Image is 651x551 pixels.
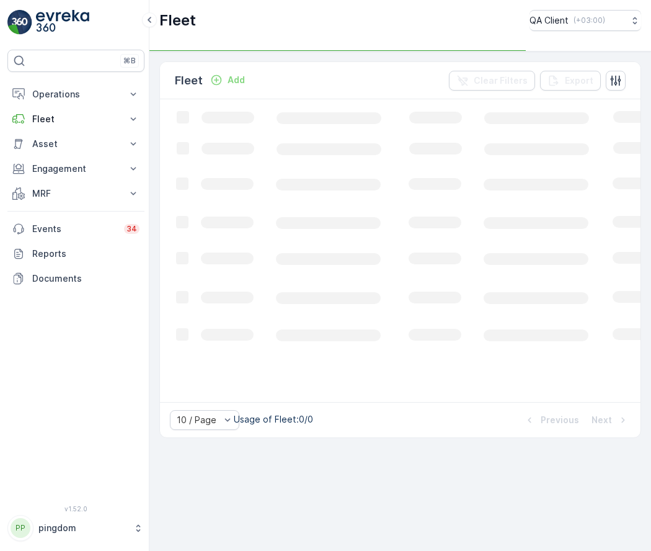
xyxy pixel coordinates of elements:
[32,248,139,260] p: Reports
[7,505,144,513] span: v 1.52.0
[7,156,144,181] button: Engagement
[529,14,569,27] p: QA Client
[540,71,601,91] button: Export
[565,74,593,87] p: Export
[32,272,139,285] p: Documents
[234,413,313,426] p: Usage of Fleet : 0/0
[7,515,144,541] button: PPpingdom
[32,163,120,175] p: Engagement
[7,132,144,156] button: Asset
[541,414,579,426] p: Previous
[7,217,144,241] a: Events34
[7,107,144,132] button: Fleet
[11,518,30,538] div: PP
[529,10,641,31] button: QA Client(+03:00)
[205,73,250,87] button: Add
[32,113,120,125] p: Fleet
[228,74,245,86] p: Add
[7,241,144,266] a: Reports
[474,74,528,87] p: Clear Filters
[590,413,631,428] button: Next
[591,414,612,426] p: Next
[7,82,144,107] button: Operations
[32,88,120,101] p: Operations
[7,181,144,206] button: MRF
[449,71,535,91] button: Clear Filters
[522,413,580,428] button: Previous
[573,16,605,25] p: ( +03:00 )
[123,56,136,66] p: ⌘B
[175,72,203,89] p: Fleet
[36,10,89,35] img: logo_light-DOdMpM7g.png
[126,224,137,234] p: 34
[7,10,32,35] img: logo
[32,223,117,235] p: Events
[159,11,196,30] p: Fleet
[7,266,144,291] a: Documents
[32,138,120,150] p: Asset
[38,522,127,534] p: pingdom
[32,187,120,200] p: MRF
